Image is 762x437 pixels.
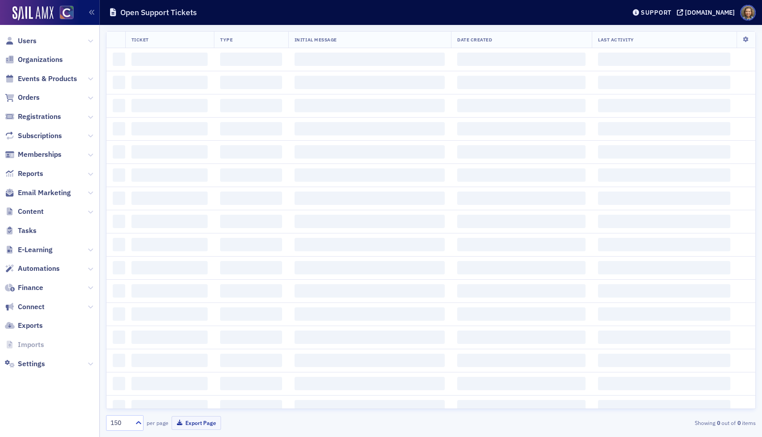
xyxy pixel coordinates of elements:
[598,377,730,390] span: ‌
[641,8,672,16] div: Support
[131,53,208,66] span: ‌
[598,37,634,43] span: Last Activity
[131,354,208,367] span: ‌
[113,215,125,228] span: ‌
[598,122,730,135] span: ‌
[220,122,282,135] span: ‌
[598,76,730,89] span: ‌
[113,400,125,413] span: ‌
[220,400,282,413] span: ‌
[457,331,586,344] span: ‌
[295,168,445,182] span: ‌
[295,76,445,89] span: ‌
[598,99,730,112] span: ‌
[18,226,37,236] span: Tasks
[18,188,71,198] span: Email Marketing
[295,145,445,159] span: ‌
[457,192,586,205] span: ‌
[5,93,40,102] a: Orders
[5,226,37,236] a: Tasks
[740,5,756,20] span: Profile
[113,354,125,367] span: ‌
[220,53,282,66] span: ‌
[18,169,43,179] span: Reports
[220,284,282,298] span: ‌
[5,131,62,141] a: Subscriptions
[18,245,53,255] span: E-Learning
[220,145,282,159] span: ‌
[220,192,282,205] span: ‌
[736,419,742,427] strong: 0
[220,331,282,344] span: ‌
[598,307,730,321] span: ‌
[457,400,586,413] span: ‌
[598,261,730,274] span: ‌
[131,76,208,89] span: ‌
[113,99,125,112] span: ‌
[457,354,586,367] span: ‌
[18,93,40,102] span: Orders
[131,307,208,321] span: ‌
[5,359,45,369] a: Settings
[220,261,282,274] span: ‌
[457,99,586,112] span: ‌
[295,37,337,43] span: Initial Message
[5,36,37,46] a: Users
[457,215,586,228] span: ‌
[5,207,44,216] a: Content
[18,131,62,141] span: Subscriptions
[457,76,586,89] span: ‌
[5,283,43,293] a: Finance
[457,37,492,43] span: Date Created
[111,418,130,428] div: 150
[457,284,586,298] span: ‌
[5,169,43,179] a: Reports
[113,377,125,390] span: ‌
[220,377,282,390] span: ‌
[220,238,282,251] span: ‌
[18,283,43,293] span: Finance
[18,150,61,159] span: Memberships
[457,53,586,66] span: ‌
[18,264,60,274] span: Automations
[685,8,735,16] div: [DOMAIN_NAME]
[172,416,221,430] button: Export Page
[457,307,586,321] span: ‌
[113,307,125,321] span: ‌
[5,74,77,84] a: Events & Products
[131,331,208,344] span: ‌
[131,284,208,298] span: ‌
[598,215,730,228] span: ‌
[147,419,168,427] label: per page
[131,37,149,43] span: Ticket
[457,377,586,390] span: ‌
[295,238,445,251] span: ‌
[12,6,53,20] img: SailAMX
[18,36,37,46] span: Users
[598,400,730,413] span: ‌
[18,74,77,84] span: Events & Products
[131,145,208,159] span: ‌
[5,55,63,65] a: Organizations
[5,112,61,122] a: Registrations
[545,419,756,427] div: Showing out of items
[457,261,586,274] span: ‌
[598,192,730,205] span: ‌
[715,419,721,427] strong: 0
[295,99,445,112] span: ‌
[5,321,43,331] a: Exports
[60,6,74,20] img: SailAMX
[131,168,208,182] span: ‌
[113,145,125,159] span: ‌
[5,245,53,255] a: E-Learning
[53,6,74,21] a: View Homepage
[113,192,125,205] span: ‌
[5,150,61,159] a: Memberships
[220,307,282,321] span: ‌
[677,9,738,16] button: [DOMAIN_NAME]
[220,354,282,367] span: ‌
[220,76,282,89] span: ‌
[113,76,125,89] span: ‌
[113,284,125,298] span: ‌
[457,145,586,159] span: ‌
